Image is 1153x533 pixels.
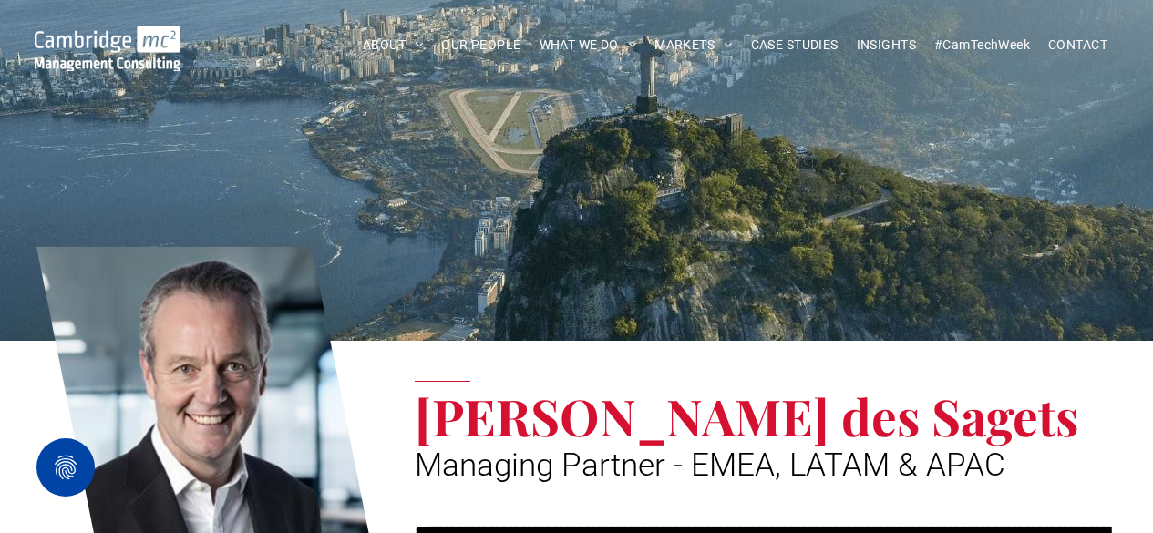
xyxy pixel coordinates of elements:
a: INSIGHTS [848,31,925,59]
a: OUR PEOPLE [432,31,530,59]
a: MARKETS [645,31,741,59]
a: WHAT WE DO [530,31,646,59]
a: ABOUT [354,31,433,59]
img: Cambridge MC Logo [35,26,181,71]
a: #CamTechWeek [925,31,1039,59]
span: Managing Partner - EMEA, LATAM & APAC [415,446,1005,484]
span: [PERSON_NAME] des Sagets [415,382,1078,449]
a: CONTACT [1039,31,1117,59]
a: CASE STUDIES [742,31,848,59]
